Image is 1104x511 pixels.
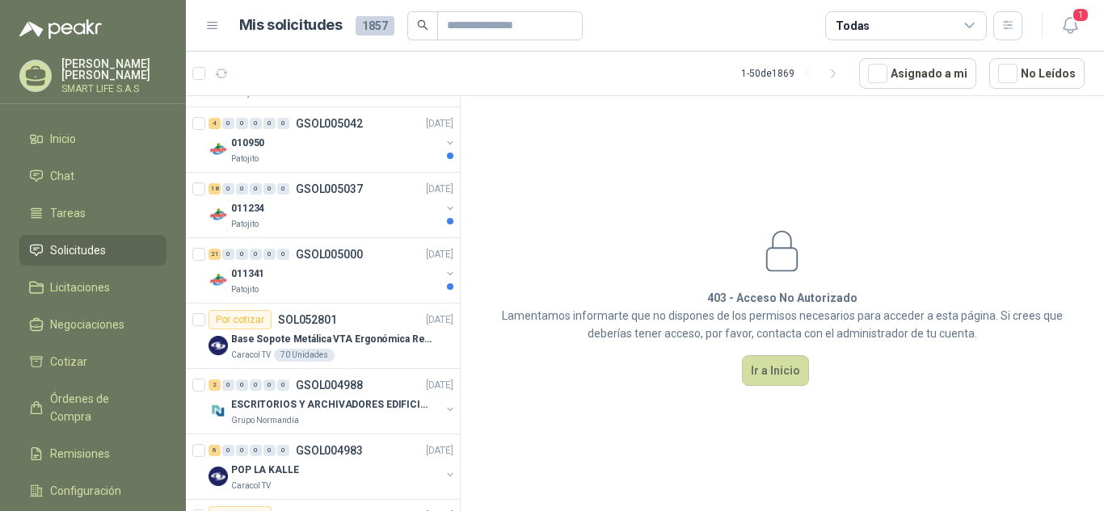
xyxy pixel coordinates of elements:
[236,118,248,129] div: 0
[50,482,121,500] span: Configuración
[19,198,166,228] a: Tareas
[19,272,166,303] a: Licitaciones
[426,247,453,262] p: [DATE]
[250,118,262,129] div: 0
[209,445,221,456] div: 6
[277,118,289,129] div: 0
[356,16,394,36] span: 1857
[231,349,271,362] p: Caracol TV
[741,61,846,86] div: 1 - 50 de 1869
[277,379,289,391] div: 0
[236,379,248,391] div: 0
[209,467,228,486] img: Company Logo
[209,336,228,355] img: Company Logo
[236,249,248,260] div: 0
[19,235,166,266] a: Solicitudes
[50,445,110,463] span: Remisiones
[250,249,262,260] div: 0
[231,332,432,347] p: Base Sopote Metálica VTA Ergonómica Retráctil para Portátil
[222,445,234,456] div: 0
[50,353,87,371] span: Cotizar
[209,310,272,329] div: Por cotizar
[231,397,432,413] p: ESCRITORIOS Y ARCHIVADORES EDIFICIO E
[209,245,457,296] a: 21 0 0 0 0 0 GSOL005000[DATE] Company Logo011341Patojito
[50,390,151,425] span: Órdenes de Compra
[263,183,276,195] div: 0
[277,445,289,456] div: 0
[500,307,1064,342] p: Lamentamos informarte que no dispones de los permisos necesarios para acceder a esta página. Si c...
[277,249,289,260] div: 0
[236,445,248,456] div: 0
[19,19,102,39] img: Logo peakr
[836,17,870,35] div: Todas
[1056,11,1085,40] button: 1
[50,241,106,259] span: Solicitudes
[989,58,1085,89] button: No Leídos
[19,475,166,506] a: Configuración
[50,204,86,222] span: Tareas
[19,124,166,154] a: Inicio
[426,182,453,197] p: [DATE]
[263,379,276,391] div: 0
[231,463,299,478] p: POP LA KALLE
[417,19,428,31] span: search
[239,14,343,37] h1: Mis solicitudes
[296,249,363,260] p: GSOL005000
[426,312,453,328] p: [DATE]
[231,414,299,427] p: Grupo Normandía
[296,118,363,129] p: GSOL005042
[296,379,363,391] p: GSOL004988
[231,201,264,216] p: 011234
[231,480,271,492] p: Caracol TV
[19,161,166,191] a: Chat
[209,401,228,421] img: Company Logo
[50,167,74,185] span: Chat
[209,205,228,224] img: Company Logo
[250,183,262,195] div: 0
[61,58,166,81] p: [PERSON_NAME] [PERSON_NAME]
[263,445,276,456] div: 0
[209,441,457,492] a: 6 0 0 0 0 0 GSOL004983[DATE] Company LogoPOP LA KALLECaracol TV
[209,249,221,260] div: 21
[426,443,453,459] p: [DATE]
[859,58,976,89] button: Asignado a mi
[209,179,457,231] a: 18 0 0 0 0 0 GSOL005037[DATE] Company Logo011234Patojito
[19,346,166,377] a: Cotizar
[50,130,76,148] span: Inicio
[426,378,453,393] p: [DATE]
[19,438,166,469] a: Remisiones
[296,183,363,195] p: GSOL005037
[263,118,276,129] div: 0
[209,140,228,159] img: Company Logo
[222,379,234,391] div: 0
[742,355,809,386] button: Ir a Inicio
[231,153,259,165] p: Patojito
[231,218,259,231] p: Patojito
[19,309,166,340] a: Negociaciones
[50,316,124,333] span: Negociaciones
[231,266,264,282] p: 011341
[222,249,234,260] div: 0
[263,249,276,260] div: 0
[61,84,166,94] p: SMART LIFE S.A.S
[278,314,337,325] p: SOL052801
[209,114,457,165] a: 4 0 0 0 0 0 GSOL005042[DATE] Company Logo010950Patojito
[209,118,221,129] div: 4
[222,183,234,195] div: 0
[209,270,228,290] img: Company Logo
[222,118,234,129] div: 0
[209,379,221,391] div: 2
[231,283,259,296] p: Patojito
[209,375,457,427] a: 2 0 0 0 0 0 GSOL004988[DATE] Company LogoESCRITORIOS Y ARCHIVADORES EDIFICIO EGrupo Normandía
[209,183,221,195] div: 18
[250,445,262,456] div: 0
[50,279,110,296] span: Licitaciones
[250,379,262,391] div: 0
[186,304,460,369] a: Por cotizarSOL052801[DATE] Company LogoBase Sopote Metálica VTA Ergonómica Retráctil para Portáti...
[426,116,453,132] p: [DATE]
[274,349,335,362] div: 70 Unidades
[277,183,289,195] div: 0
[236,183,248,195] div: 0
[1072,7,1089,23] span: 1
[500,289,1064,307] h1: 403 - Acceso No Autorizado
